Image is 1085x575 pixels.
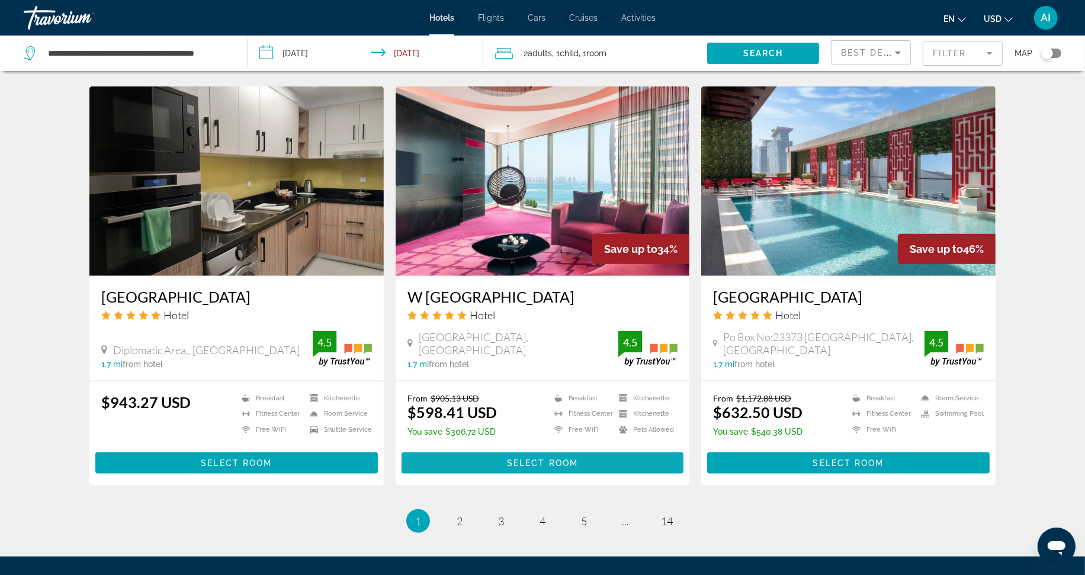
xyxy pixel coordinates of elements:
span: , 1 [552,45,579,62]
span: Hotel [775,309,801,322]
a: Flights [478,13,504,23]
li: Kitchenette [613,409,678,419]
a: W [GEOGRAPHIC_DATA] [407,288,678,306]
li: Swimming Pool [915,409,984,419]
span: You save [713,427,748,436]
span: Select Room [813,458,884,468]
span: Search [743,49,784,58]
button: Select Room [402,452,684,474]
li: Room Service [304,409,372,419]
a: Hotel image [701,86,996,276]
li: Room Service [915,393,984,403]
iframe: Кнопка запуска окна обмена сообщениями [1038,528,1076,566]
button: Toggle map [1032,48,1061,59]
span: 1.7 mi [407,359,429,369]
span: Select Room [201,458,272,468]
div: 5 star Hotel [101,309,372,322]
a: Cars [528,13,545,23]
span: Child [560,49,579,58]
p: $540.38 USD [713,427,802,436]
span: from hotel [123,359,163,369]
span: from hotel [734,359,775,369]
span: Save up to [604,243,657,255]
button: Select Room [707,452,990,474]
li: Breakfast [548,393,613,403]
button: User Menu [1031,5,1061,30]
div: 5 star Hotel [407,309,678,322]
img: Hotel image [89,86,384,276]
span: 1 [415,515,421,528]
li: Fitness Center [846,409,915,419]
a: Hotels [429,13,454,23]
li: Kitchenette [304,393,372,403]
a: Select Room [707,455,990,468]
span: You save [407,427,442,436]
li: Breakfast [236,393,304,403]
ins: $943.27 USD [101,393,191,411]
span: From [407,393,428,403]
img: trustyou-badge.svg [313,331,372,366]
button: Change currency [984,10,1013,27]
span: ... [622,515,629,528]
li: Fitness Center [236,409,304,419]
a: Travorium [24,2,142,33]
a: Cruises [569,13,598,23]
img: trustyou-badge.svg [618,331,678,366]
div: 4.5 [925,335,948,349]
span: Best Deals [841,48,903,57]
span: , 1 [579,45,606,62]
span: Save up to [910,243,963,255]
li: Breakfast [846,393,915,403]
ins: $598.41 USD [407,403,497,421]
li: Fitness Center [548,409,613,419]
span: Map [1015,45,1032,62]
span: Diplomatic Area,, [GEOGRAPHIC_DATA] [113,343,300,356]
span: 5 [581,515,587,528]
div: 4.5 [313,335,336,349]
a: [GEOGRAPHIC_DATA] [713,288,984,306]
button: Travelers: 2 adults, 1 child [483,36,707,71]
span: 2 [457,515,463,528]
span: [GEOGRAPHIC_DATA], [GEOGRAPHIC_DATA] [419,330,619,356]
mat-select: Sort by [841,46,901,60]
span: from hotel [429,359,469,369]
del: $905.13 USD [431,393,479,403]
li: Free WiFi [548,425,613,435]
span: 3 [498,515,504,528]
div: 5 star Hotel [713,309,984,322]
span: en [943,14,955,24]
span: Hotel [163,309,189,322]
a: Activities [621,13,656,23]
span: AI [1041,12,1051,24]
span: 2 [524,45,552,62]
a: [GEOGRAPHIC_DATA] [101,288,372,306]
span: From [713,393,733,403]
a: Select Room [95,455,378,468]
div: 34% [592,234,689,264]
div: 46% [898,234,996,264]
li: Free WiFi [846,425,915,435]
img: Hotel image [396,86,690,276]
ins: $632.50 USD [713,403,802,421]
button: Search [707,43,819,64]
button: Check-in date: Dec 17, 2025 Check-out date: Dec 20, 2025 [248,36,483,71]
span: 1.7 mi [101,359,123,369]
span: Po Box No:23373 [GEOGRAPHIC_DATA], [GEOGRAPHIC_DATA] [723,330,925,356]
div: 4.5 [618,335,642,349]
span: Adults [528,49,552,58]
button: Select Room [95,452,378,474]
span: 14 [661,515,673,528]
span: Hotel [470,309,495,322]
button: Filter [923,40,1003,66]
span: USD [984,14,1001,24]
span: Room [586,49,606,58]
